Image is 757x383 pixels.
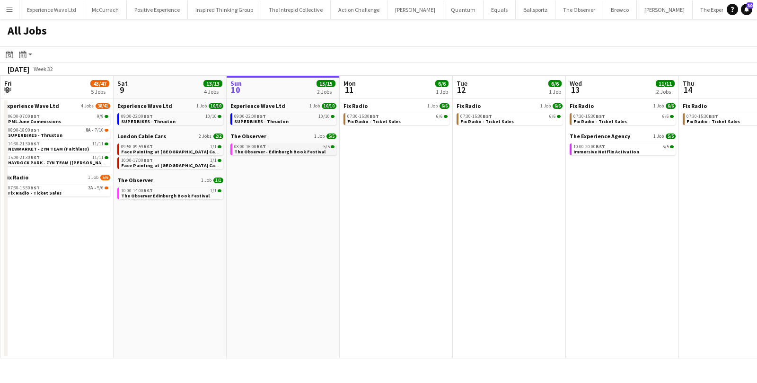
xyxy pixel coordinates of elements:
[570,133,676,140] a: The Experience Agency1 Job5/5
[317,88,335,95] div: 2 Jobs
[105,187,108,189] span: 5/6
[4,174,110,198] div: Fix Radio1 Job5/607:30-15:30BST3A•5/6Fix Radio - Ticket Sales
[8,128,40,133] span: 08:00-18:00
[637,0,693,19] button: [PERSON_NAME]
[331,0,387,19] button: Action Challenge
[4,79,12,88] span: Fri
[117,133,223,177] div: London Cable Cars2 Jobs2/209:58-09:59BST1/1Face Painting at [GEOGRAPHIC_DATA] Cable Cars10:00-17:...
[230,133,266,140] span: The Observer
[196,103,207,109] span: 1 Job
[4,102,110,109] a: Experience Wave Ltd4 Jobs38/41
[656,88,674,95] div: 2 Jobs
[121,158,153,163] span: 10:00-17:00
[229,84,242,95] span: 10
[121,113,221,124] a: 09:00-22:00BST10/10SUPERBIKES - Thruxton
[343,102,449,109] a: Fix Radio1 Job6/6
[117,79,128,88] span: Sat
[230,102,336,133] div: Experience Wave Ltd1 Job10/1009:00-22:00BST10/10SUPERBIKES - Thruxton
[548,80,562,87] span: 6/6
[331,145,334,148] span: 5/5
[687,118,740,125] span: Fix Radio - Ticket Sales
[117,102,223,109] a: Experience Wave Ltd1 Job10/10
[322,103,336,109] span: 10/10
[143,113,153,119] span: BST
[8,186,108,190] div: •
[30,185,40,191] span: BST
[342,84,356,95] span: 11
[570,102,676,109] a: Fix Radio1 Job6/6
[8,132,62,138] span: SUPERBIKES - Thruxton
[347,114,379,119] span: 07:30-15:30
[4,174,110,181] a: Fix Radio1 Job5/6
[234,114,266,119] span: 09:00-22:00
[596,143,605,150] span: BST
[343,79,356,88] span: Mon
[483,113,492,119] span: BST
[121,143,221,154] a: 09:58-09:59BST1/1Face Painting at [GEOGRAPHIC_DATA] Cable Cars
[218,159,221,162] span: 1/1
[317,80,335,87] span: 15/15
[573,144,605,149] span: 10:00-20:00
[121,114,153,119] span: 09:00-22:00
[8,186,40,190] span: 07:30-15:30
[8,155,40,160] span: 15:00-21:30
[116,84,128,95] span: 9
[323,144,330,149] span: 5/5
[127,0,188,19] button: Positive Experience
[30,127,40,133] span: BST
[570,133,630,140] span: The Experience Agency
[96,103,110,109] span: 38/41
[8,185,108,196] a: 07:30-15:30BST3A•5/6Fix Radio - Ticket Sales
[331,115,334,118] span: 10/10
[30,113,40,119] span: BST
[573,114,605,119] span: 07:30-15:30
[230,133,336,157] div: The Observer1 Job5/508:00-16:00BST5/5The Observer - Edinburgh Book Festival
[309,103,320,109] span: 1 Job
[555,0,603,19] button: The Observer
[117,133,223,140] a: London Cable Cars2 Jobs2/2
[261,0,331,19] button: The Intrepid Collective
[516,0,555,19] button: Ballsportz
[4,102,110,174] div: Experience Wave Ltd4 Jobs38/4106:00-07:00BST9/9PML June Commissions08:00-18:00BST8A•7/10SUPERBIKE...
[573,113,674,124] a: 07:30-15:30BST6/6Fix Radio - Ticket Sales
[573,149,639,155] span: Immersive Netflix Activation
[234,144,266,149] span: 08:00-16:00
[444,115,448,118] span: 6/6
[709,113,718,119] span: BST
[203,80,222,87] span: 13/13
[436,88,448,95] div: 1 Job
[230,102,285,109] span: Experience Wave Ltd
[662,144,669,149] span: 5/5
[573,143,674,154] a: 10:00-20:00BST5/5Immersive Netflix Activation
[570,79,582,88] span: Wed
[549,88,561,95] div: 1 Job
[143,143,153,150] span: BST
[570,133,676,157] div: The Experience Agency1 Job5/510:00-20:00BST5/5Immersive Netflix Activation
[3,84,12,95] span: 8
[557,115,561,118] span: 6/6
[256,143,266,150] span: BST
[121,193,210,199] span: The Observer Edinburgh Book Festival
[121,187,221,198] a: 10:00-14:00BST1/1The Observer Edinburgh Book Festival
[568,84,582,95] span: 13
[121,157,221,168] a: 10:00-17:00BST1/1Face Painting at [GEOGRAPHIC_DATA] Cable Cars
[8,113,108,124] a: 06:00-07:00BST9/9PML June Commissions
[105,156,108,159] span: 11/11
[436,114,443,119] span: 6/6
[143,187,153,194] span: BST
[97,114,104,119] span: 9/9
[30,154,40,160] span: BST
[484,0,516,19] button: Equals
[683,79,695,88] span: Thu
[8,128,108,133] div: •
[540,103,551,109] span: 1 Job
[653,134,664,139] span: 1 Job
[8,127,108,138] a: 08:00-18:00BST8A•7/10SUPERBIKES - Thruxton
[4,174,28,181] span: Fix Radio
[204,88,222,95] div: 4 Jobs
[747,2,753,9] span: 30
[218,145,221,148] span: 1/1
[95,128,104,133] span: 7/10
[343,102,368,109] span: Fix Radio
[230,133,336,140] a: The Observer1 Job5/5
